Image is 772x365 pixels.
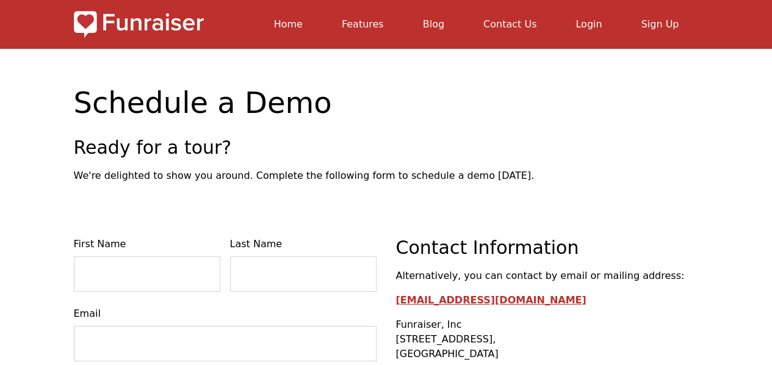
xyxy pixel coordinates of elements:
[74,88,699,117] h1: Schedule a Demo
[575,18,602,30] a: Login
[230,237,377,251] label: Last Name
[74,168,699,183] p: We're delighted to show you around. Complete the following form to schedule a demo [DATE].
[74,10,204,39] img: Logo
[74,137,699,168] h2: Ready for a tour?
[214,10,699,39] nav: main
[396,317,699,361] p: [STREET_ADDRESS], [GEOGRAPHIC_DATA]
[483,18,536,30] a: Contact Us
[396,269,699,283] p: Alternatively, you can contact by email or mailing address:
[396,319,462,330] strong: Funraiser, Inc
[74,237,220,251] label: First Name
[274,18,303,30] a: Home
[641,18,679,30] a: Sign Up
[396,237,699,259] h2: Contact Information
[423,18,444,30] a: Blog
[396,294,586,306] a: [EMAIL_ADDRESS][DOMAIN_NAME]
[74,306,377,321] label: Email
[342,18,384,30] a: Features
